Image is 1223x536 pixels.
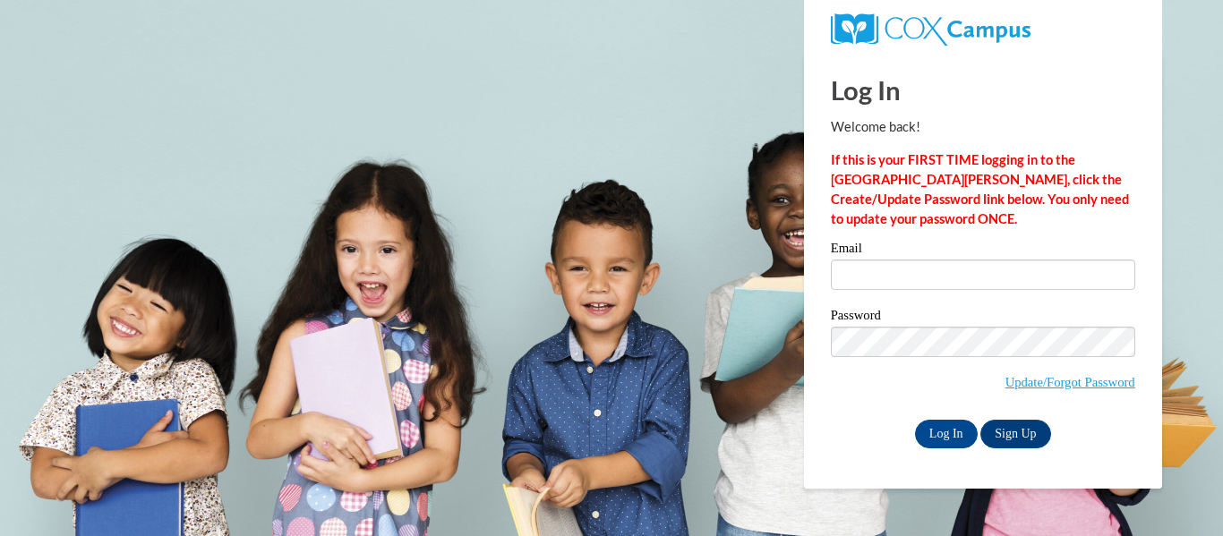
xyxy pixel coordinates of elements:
[1005,375,1135,389] a: Update/Forgot Password
[831,117,1135,137] p: Welcome back!
[915,420,978,448] input: Log In
[831,309,1135,327] label: Password
[831,152,1129,226] strong: If this is your FIRST TIME logging in to the [GEOGRAPHIC_DATA][PERSON_NAME], click the Create/Upd...
[831,13,1031,46] img: COX Campus
[980,420,1050,448] a: Sign Up
[831,72,1135,108] h1: Log In
[831,21,1031,36] a: COX Campus
[831,242,1135,259] label: Email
